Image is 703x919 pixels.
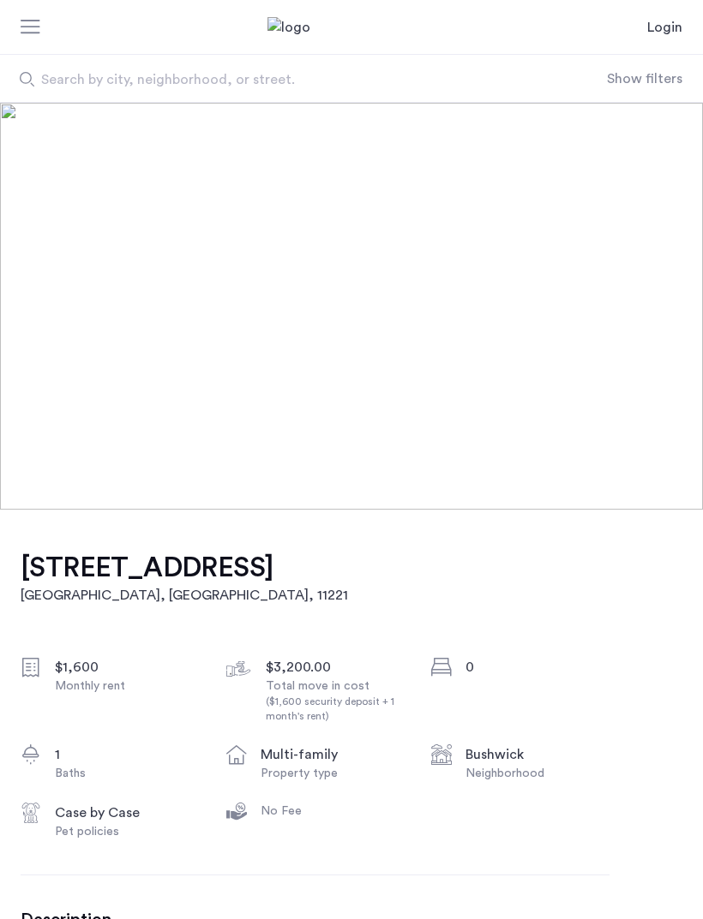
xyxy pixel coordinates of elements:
h2: [GEOGRAPHIC_DATA], [GEOGRAPHIC_DATA] , 11221 [21,585,348,606]
div: Monthly rent [55,677,199,695]
button: Show or hide filters [607,69,682,89]
div: 0 [466,657,610,677]
div: Pet policies [55,823,199,840]
span: Search by city, neighborhood, or street. [41,69,526,90]
div: Bushwick [466,744,610,765]
div: $3,200.00 [266,657,410,677]
div: Property type [261,765,405,782]
a: Login [647,17,682,38]
img: logo [267,17,436,38]
div: Total move in cost [266,677,410,724]
div: Neighborhood [466,765,610,782]
div: Baths [55,765,199,782]
a: Cazamio Logo [267,17,436,38]
div: $1,600 [55,657,199,677]
h1: [STREET_ADDRESS] [21,551,348,585]
div: No Fee [261,803,405,820]
a: [STREET_ADDRESS][GEOGRAPHIC_DATA], [GEOGRAPHIC_DATA], 11221 [21,551,348,606]
div: multi-family [261,744,405,765]
div: ($1,600 security deposit + 1 month's rent) [266,695,410,724]
div: 1 [55,744,199,765]
div: Case by Case [55,803,199,823]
